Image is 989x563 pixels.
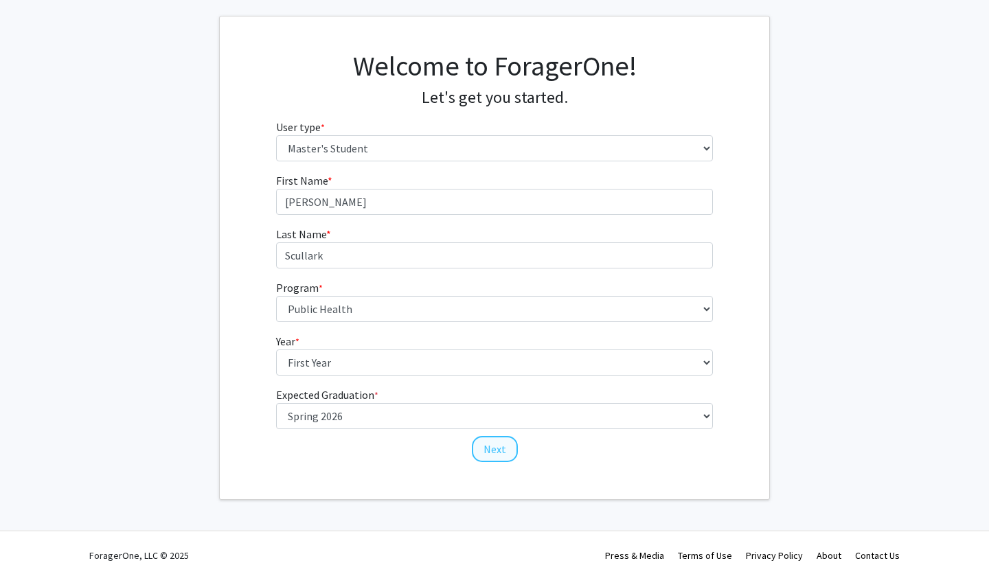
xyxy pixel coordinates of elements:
[605,549,664,562] a: Press & Media
[276,119,325,135] label: User type
[817,549,841,562] a: About
[472,436,518,462] button: Next
[678,549,732,562] a: Terms of Use
[10,501,58,553] iframe: Chat
[276,88,714,108] h4: Let's get you started.
[276,174,328,187] span: First Name
[276,279,323,296] label: Program
[855,549,900,562] a: Contact Us
[276,333,299,349] label: Year
[276,387,378,403] label: Expected Graduation
[276,227,326,241] span: Last Name
[746,549,803,562] a: Privacy Policy
[276,49,714,82] h1: Welcome to ForagerOne!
